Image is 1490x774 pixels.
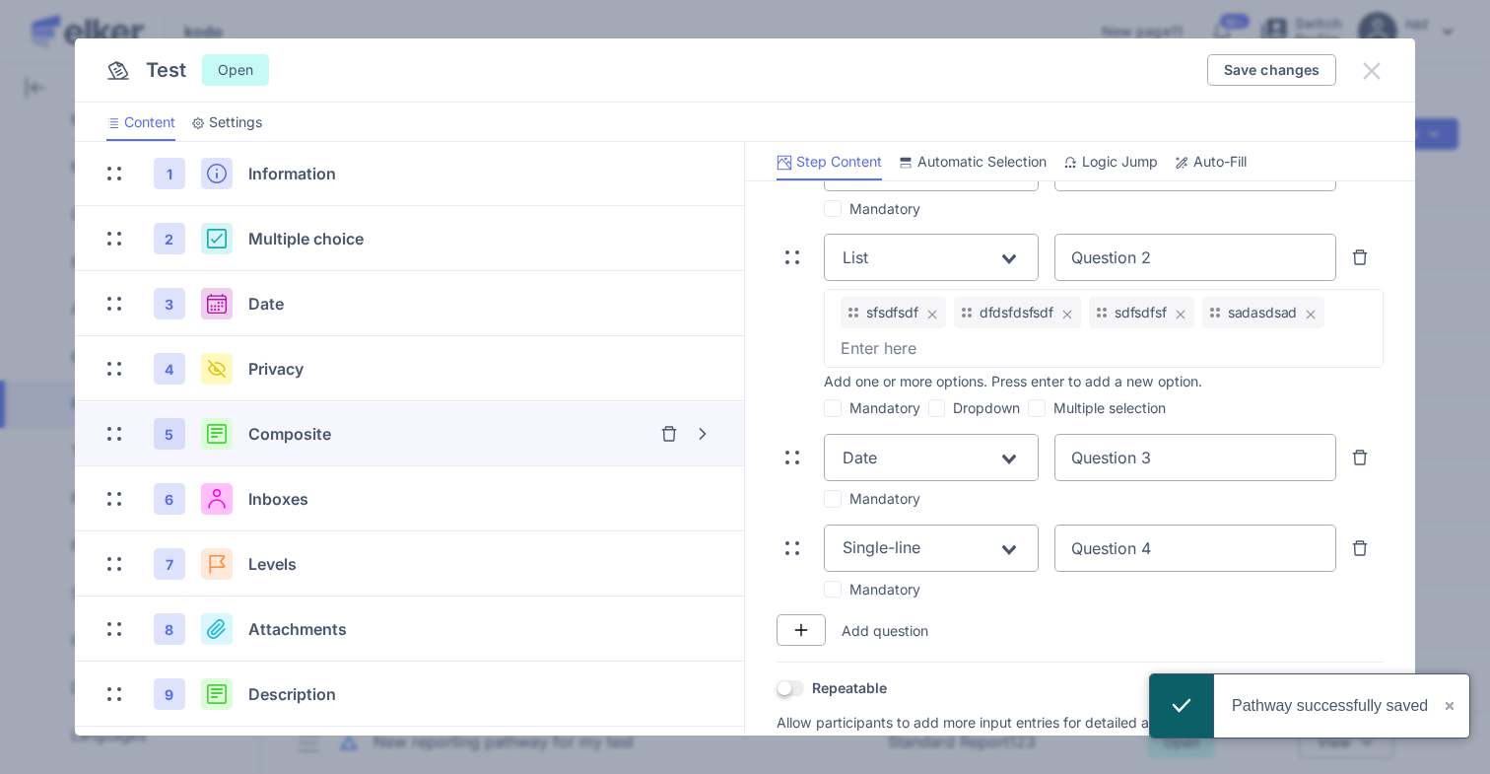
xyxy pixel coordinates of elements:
span: Date [248,294,284,314]
span: Date [843,448,877,467]
span: Privacy [248,359,304,379]
label: Mandatory [824,489,920,509]
span: Composite [248,424,331,444]
span: Description [248,684,336,704]
label: Mandatory [824,580,920,599]
span: List [843,247,868,267]
span: sadasdsad [1228,303,1298,322]
span: Attachments [248,619,347,639]
div: Search for option [824,434,1039,481]
span: sdfsdfsf [1115,303,1167,322]
span: Logic Jump [1082,152,1158,172]
img: svg%3e [661,426,677,442]
label: Repeatable [812,678,887,697]
label: Mandatory [824,199,920,219]
button: close [1432,674,1469,738]
p: Add question [842,621,928,640]
span: Step Content [796,152,882,172]
span: Levels [248,554,297,574]
label: Dropdown [928,398,1021,418]
img: svg%3e [1305,309,1317,320]
span: Inboxes [248,489,308,509]
input: Search for option [923,537,997,561]
div: Search for option [824,234,1039,281]
input: Search for option [880,448,997,471]
div: Pathway successfully saved [1232,674,1432,738]
span: Single-line [843,537,920,557]
label: Mandatory [824,398,920,418]
button: Remove option [1175,303,1186,322]
span: Multiple choice [248,229,364,248]
img: svg%3e [693,424,712,444]
span: Auto-Fill [1193,152,1247,172]
label: Multiple selection [1028,398,1166,418]
div: Search for option [824,525,1039,572]
button: Remove option [1305,303,1317,322]
button: Remove option [926,303,938,322]
img: svg%3e [926,309,938,320]
img: svg%3e [793,622,809,638]
img: svg%3e [1061,309,1073,320]
img: svg%3e [1175,309,1186,320]
span: sfsdfsdf [866,303,918,322]
span: Information [248,164,336,183]
p: Add one or more options. Press enter to add a new option. [824,372,1384,390]
input: Search for option [871,247,997,271]
span: Settings [209,112,262,132]
span: Save changes [1224,63,1321,77]
button: Save changes [1207,54,1337,86]
span: Automatic Selection [917,152,1047,172]
button: Remove option [1061,303,1073,322]
span: dfdsfdsfsdf [980,303,1053,322]
p: Allow participants to add more input entries for detailed answers [777,713,1384,732]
